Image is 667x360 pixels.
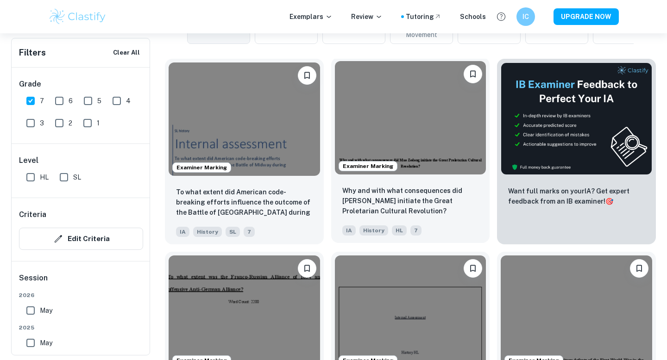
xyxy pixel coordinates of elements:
h6: Criteria [19,209,46,220]
span: 5 [97,96,101,106]
span: Examiner Marking [173,163,231,172]
a: Tutoring [406,12,441,22]
button: Clear All [111,46,142,60]
img: History IA example thumbnail: Why and with what consequences did Mao Z [335,61,486,174]
span: Examiner Marking [339,162,397,170]
span: May [40,338,52,348]
span: 🎯 [605,198,613,205]
span: 7 [244,227,255,237]
h6: Level [19,155,143,166]
span: 2026 [19,291,143,299]
span: 2 [69,118,72,128]
button: Edit Criteria [19,228,143,250]
img: Clastify logo [48,7,107,26]
h6: Session [19,273,143,291]
span: History [359,225,388,236]
span: HL [40,172,49,182]
span: 4 [126,96,131,106]
span: 3 [40,118,44,128]
p: Want full marks on your IA ? Get expert feedback from an IB examiner! [508,186,645,206]
a: Schools [460,12,486,22]
span: SL [226,227,240,237]
button: Bookmark [464,65,482,83]
button: Bookmark [464,259,482,278]
span: 6 [69,96,73,106]
img: History IA example thumbnail: To what extent did American code-breakin [169,62,320,176]
button: IC [516,7,535,26]
button: Bookmark [298,259,316,278]
p: Review [351,12,383,22]
span: May [40,305,52,316]
span: IA [176,227,189,237]
p: Why and with what consequences did Mao Zedong initiate the Great Proletarian Cultural Revolution? [342,186,479,216]
span: IA [342,225,356,236]
p: To what extent did American code-breaking efforts influence the outcome of the Battle of Midway d... [176,187,313,218]
img: Thumbnail [501,62,652,175]
span: SL [73,172,81,182]
span: 7 [40,96,44,106]
h6: Filters [19,46,46,59]
span: 2025 [19,323,143,332]
span: History [193,227,222,237]
button: Bookmark [298,66,316,85]
span: 7 [410,225,422,236]
a: Examiner MarkingBookmarkWhy and with what consequences did Mao Zedong initiate the Great Proletar... [331,59,490,244]
p: Exemplars [289,12,333,22]
button: Bookmark [630,259,648,278]
h6: Grade [19,79,143,90]
button: UPGRADE NOW [554,8,619,25]
span: 1 [97,118,100,128]
button: Help and Feedback [493,9,509,25]
span: HL [392,225,407,236]
a: Examiner MarkingBookmarkTo what extent did American code-breaking efforts influence the outcome o... [165,59,324,244]
a: ThumbnailWant full marks on yourIA? Get expert feedback from an IB examiner! [497,59,656,244]
h6: IC [521,12,531,22]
